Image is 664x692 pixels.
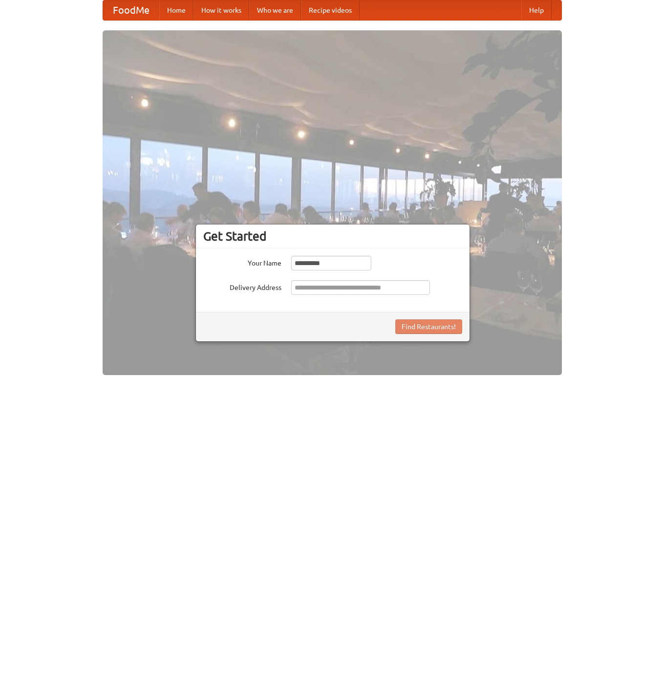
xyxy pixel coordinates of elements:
[193,0,249,20] a: How it works
[159,0,193,20] a: Home
[203,229,462,244] h3: Get Started
[521,0,552,20] a: Help
[103,0,159,20] a: FoodMe
[395,319,462,334] button: Find Restaurants!
[203,256,281,268] label: Your Name
[249,0,301,20] a: Who we are
[203,280,281,292] label: Delivery Address
[301,0,360,20] a: Recipe videos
